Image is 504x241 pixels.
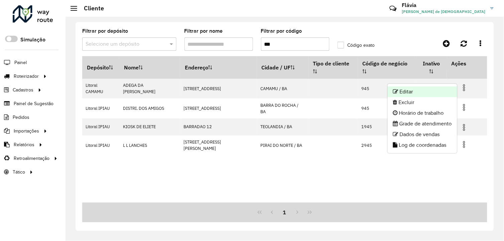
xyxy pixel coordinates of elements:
[13,86,33,93] span: Cadastros
[82,79,119,98] td: Litoral CAMAMU
[388,86,457,97] li: Editar
[119,136,180,155] td: L L LANCHES
[14,128,39,135] span: Importações
[13,169,25,176] span: Tático
[180,79,257,98] td: [STREET_ADDRESS]
[278,206,291,219] button: 1
[358,56,416,79] th: Código de negócio
[180,56,257,79] th: Endereço
[257,56,308,79] th: Cidade / UF
[388,129,457,140] li: Dados de vendas
[388,118,457,129] li: Grade de atendimento
[386,1,400,16] a: Contato Rápido
[358,79,416,98] td: 945
[119,79,180,98] td: ADEGA DA [PERSON_NAME]
[388,108,457,118] li: Horário de trabalho
[257,79,308,98] td: CAMAMU / BA
[180,98,257,118] td: [STREET_ADDRESS]
[82,56,119,79] th: Depósito
[119,98,180,118] td: DISTRI. DOS AMIGOS
[20,36,45,44] label: Simulação
[338,42,375,49] label: Código exato
[261,27,302,35] label: Filtrar por código
[257,118,308,136] td: TEOLANDIA / BA
[358,98,416,118] td: 945
[402,9,486,15] span: [PERSON_NAME] de [DEMOGRAPHIC_DATA]
[447,56,487,70] th: Ações
[388,140,457,151] li: Log de coordenadas
[257,98,308,118] td: BARRA DO ROCHA / BA
[119,118,180,136] td: KIOSK DE ELIETE
[358,136,416,155] td: 2945
[82,136,119,155] td: Litoral IPIAU
[14,73,39,80] span: Roteirizador
[358,118,416,136] td: 1945
[308,56,358,79] th: Tipo de cliente
[180,136,257,155] td: [STREET_ADDRESS][PERSON_NAME]
[77,5,104,12] h2: Cliente
[184,27,223,35] label: Filtrar por nome
[14,155,49,162] span: Retroalimentação
[257,136,308,155] td: PIRAI DO NORTE / BA
[388,97,457,108] li: Excluir
[416,56,447,79] th: Inativo
[402,2,486,8] h3: Flávia
[82,118,119,136] td: Litoral IPIAU
[119,56,180,79] th: Nome
[82,98,119,118] td: Litoral IPIAU
[14,141,34,148] span: Relatórios
[14,59,27,66] span: Painel
[14,100,53,107] span: Painel de Sugestão
[82,27,128,35] label: Filtrar por depósito
[180,118,257,136] td: BARRADAO 12
[13,114,29,121] span: Pedidos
